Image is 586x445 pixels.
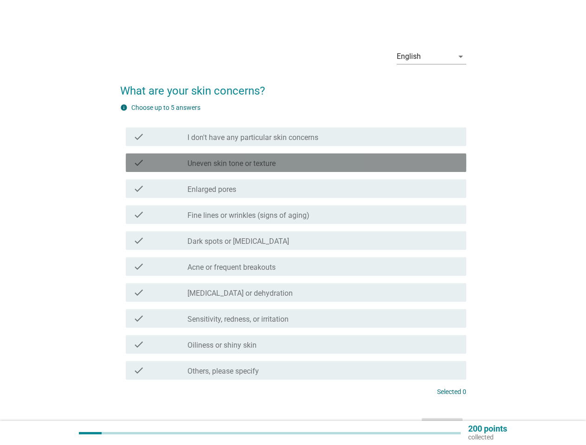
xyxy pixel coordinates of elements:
p: collected [468,433,507,441]
i: check [133,183,144,194]
div: English [397,52,421,61]
label: Choose up to 5 answers [131,104,200,111]
i: check [133,313,144,324]
i: check [133,261,144,272]
i: check [133,365,144,376]
label: Enlarged pores [187,185,236,194]
i: check [133,235,144,246]
i: info [120,104,128,111]
i: check [133,209,144,220]
i: check [133,287,144,298]
label: Uneven skin tone or texture [187,159,276,168]
label: Sensitivity, redness, or irritation [187,315,289,324]
label: [MEDICAL_DATA] or dehydration [187,289,293,298]
label: I don't have any particular skin concerns [187,133,318,142]
i: arrow_drop_down [455,51,466,62]
i: check [133,157,144,168]
i: check [133,339,144,350]
i: check [133,131,144,142]
p: Selected 0 [437,387,466,397]
p: 200 points [468,425,507,433]
label: Fine lines or wrinkles (signs of aging) [187,211,309,220]
h2: What are your skin concerns? [120,73,466,99]
label: Others, please specify [187,367,259,376]
label: Acne or frequent breakouts [187,263,276,272]
label: Dark spots or [MEDICAL_DATA] [187,237,289,246]
label: Oiliness or shiny skin [187,341,257,350]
